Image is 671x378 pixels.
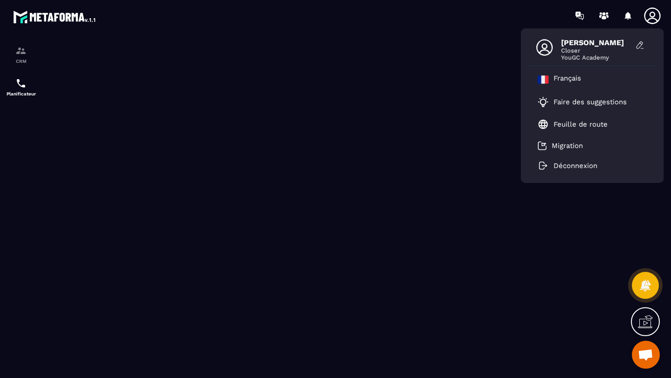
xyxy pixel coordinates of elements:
a: Migration [538,141,583,150]
a: Faire des suggestions [538,96,636,108]
img: scheduler [15,78,27,89]
p: Faire des suggestions [554,98,627,106]
p: CRM [2,59,40,64]
p: Planificateur [2,91,40,96]
span: YouGC Academy [561,54,631,61]
p: Déconnexion [554,162,597,170]
p: Migration [552,142,583,150]
p: Feuille de route [554,120,608,128]
span: [PERSON_NAME] [561,38,631,47]
img: formation [15,45,27,56]
span: Closer [561,47,631,54]
a: schedulerschedulerPlanificateur [2,71,40,103]
a: Feuille de route [538,119,608,130]
img: logo [13,8,97,25]
p: Français [554,74,581,85]
div: Ouvrir le chat [632,341,660,369]
a: formationformationCRM [2,38,40,71]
